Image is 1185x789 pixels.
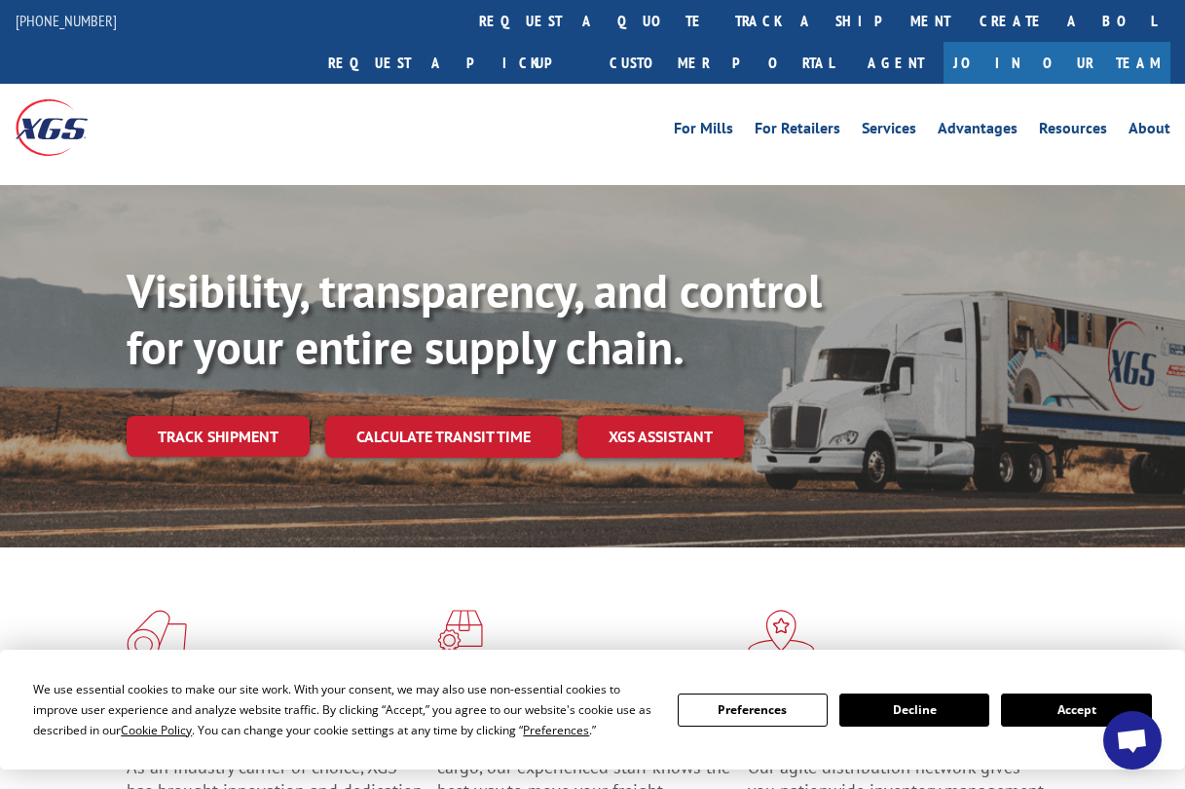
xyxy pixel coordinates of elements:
[314,42,595,84] a: Request a pickup
[16,11,117,30] a: [PHONE_NUMBER]
[127,416,310,457] a: Track shipment
[1001,694,1151,727] button: Accept
[33,679,653,740] div: We use essential cookies to make our site work. With your consent, we may also use non-essential ...
[127,260,822,377] b: Visibility, transparency, and control for your entire supply chain.
[577,416,744,458] a: XGS ASSISTANT
[325,416,562,458] a: Calculate transit time
[523,722,589,738] span: Preferences
[595,42,848,84] a: Customer Portal
[748,610,815,660] img: xgs-icon-flagship-distribution-model-red
[944,42,1170,84] a: Join Our Team
[121,722,192,738] span: Cookie Policy
[848,42,944,84] a: Agent
[1129,121,1170,142] a: About
[938,121,1018,142] a: Advantages
[755,121,840,142] a: For Retailers
[437,610,483,660] img: xgs-icon-focused-on-flooring-red
[674,121,733,142] a: For Mills
[127,610,187,660] img: xgs-icon-total-supply-chain-intelligence-red
[678,694,828,727] button: Preferences
[1103,711,1162,770] div: Open chat
[862,121,916,142] a: Services
[1039,121,1107,142] a: Resources
[839,694,989,727] button: Decline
